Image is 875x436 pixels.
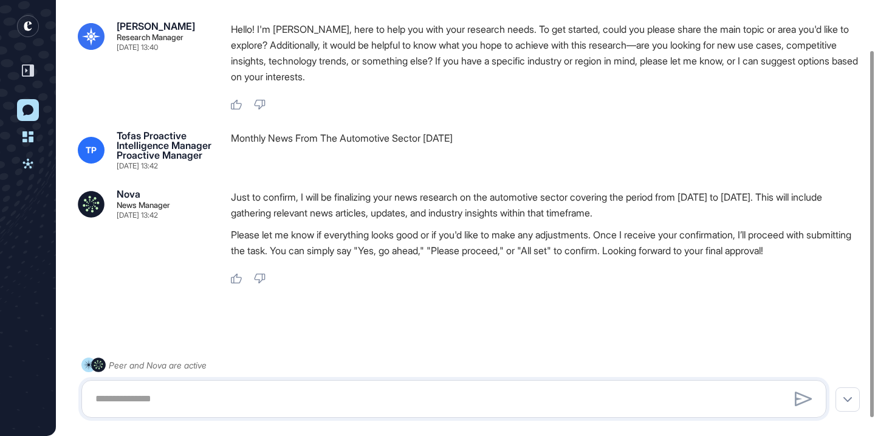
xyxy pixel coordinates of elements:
div: Research Manager [117,33,184,41]
div: Tofas Proactive Intelligence Manager Proactive Manager [117,131,211,160]
div: Monthly News From The Automotive Sector [DATE] [231,131,863,170]
p: Just to confirm, I will be finalizing your news research on the automotive sector covering the pe... [231,189,863,221]
div: entrapeer-logo [17,15,39,37]
p: Please let me know if everything looks good or if you'd like to make any adjustments. Once I rece... [231,227,863,258]
p: Hello! I'm [PERSON_NAME], here to help you with your research needs. To get started, could you pl... [231,21,863,85]
div: [PERSON_NAME] [117,21,195,31]
div: [DATE] 13:42 [117,212,158,219]
div: Peer and Nova are active [109,358,207,373]
div: [DATE] 13:40 [117,44,158,51]
div: News Manager [117,201,170,209]
span: TP [86,145,97,155]
div: [DATE] 13:42 [117,162,158,170]
div: Nova [117,189,140,199]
